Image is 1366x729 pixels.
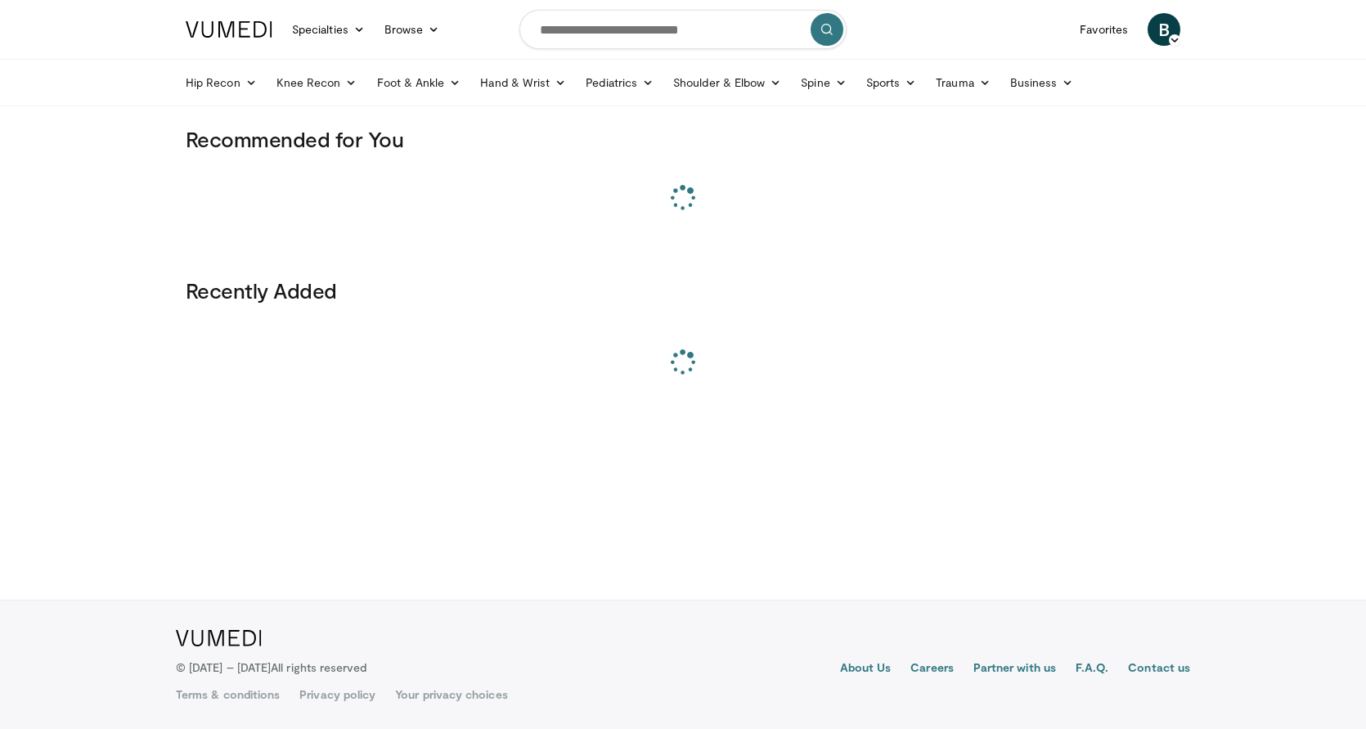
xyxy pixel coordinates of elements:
[926,66,1000,99] a: Trauma
[973,659,1056,679] a: Partner with us
[282,13,375,46] a: Specialties
[375,13,450,46] a: Browse
[176,66,267,99] a: Hip Recon
[186,21,272,38] img: VuMedi Logo
[576,66,663,99] a: Pediatrics
[1148,13,1180,46] a: B
[176,686,280,703] a: Terms & conditions
[186,277,1180,304] h3: Recently Added
[470,66,576,99] a: Hand & Wrist
[1128,659,1190,679] a: Contact us
[1000,66,1084,99] a: Business
[267,66,367,99] a: Knee Recon
[1070,13,1138,46] a: Favorites
[840,659,892,679] a: About Us
[1076,659,1108,679] a: F.A.Q.
[367,66,471,99] a: Foot & Ankle
[791,66,856,99] a: Spine
[186,126,1180,152] h3: Recommended for You
[271,660,366,674] span: All rights reserved
[856,66,927,99] a: Sports
[663,66,791,99] a: Shoulder & Elbow
[176,630,262,646] img: VuMedi Logo
[395,686,507,703] a: Your privacy choices
[176,659,367,676] p: © [DATE] – [DATE]
[519,10,847,49] input: Search topics, interventions
[910,659,954,679] a: Careers
[299,686,375,703] a: Privacy policy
